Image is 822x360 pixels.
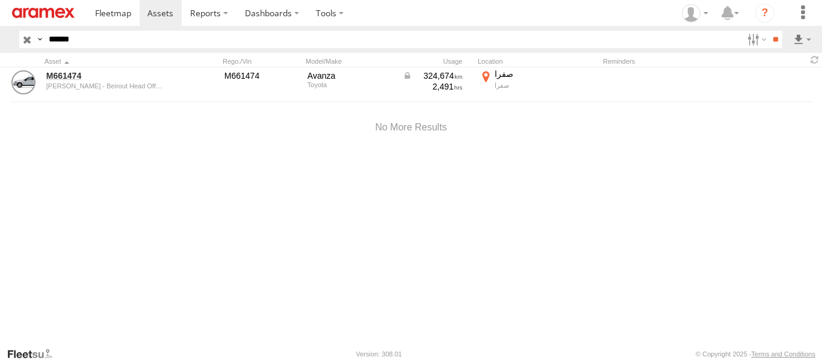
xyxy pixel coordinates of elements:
[12,8,75,18] img: aramex-logo.svg
[678,4,712,22] div: Mazen Siblini
[495,69,596,79] div: صفرا
[224,70,299,81] div: M661474
[808,54,822,66] span: Refresh
[401,57,473,66] div: Usage
[356,350,402,358] div: Version: 308.01
[603,57,710,66] div: Reminders
[7,348,62,360] a: Visit our Website
[306,57,396,66] div: Model/Make
[478,69,598,101] label: Click to View Current Location
[743,31,768,48] label: Search Filter Options
[403,70,463,81] div: Data from Vehicle CANbus
[46,82,163,90] div: undefined
[46,70,163,81] a: M661474
[403,81,463,92] div: 2,491
[752,350,815,358] a: Terms and Conditions
[35,31,45,48] label: Search Query
[755,4,774,23] i: ?
[11,70,36,94] a: View Asset Details
[696,350,815,358] div: © Copyright 2025 -
[45,57,165,66] div: Click to Sort
[223,57,301,66] div: Rego./Vin
[307,70,394,81] div: Avanza
[478,57,598,66] div: Location
[495,81,596,90] div: صفرا
[792,31,812,48] label: Export results as...
[307,81,394,88] div: Toyota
